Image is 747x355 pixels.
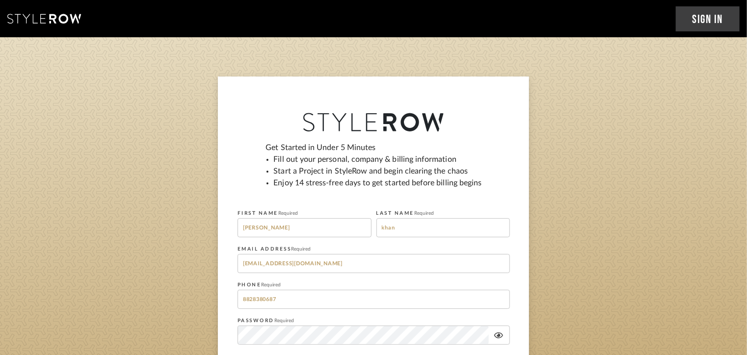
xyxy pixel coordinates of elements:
[238,246,311,252] label: EMAIL ADDRESS
[278,211,298,216] span: Required
[274,165,482,177] li: Start a Project in StyleRow and begin clearing the chaos
[292,247,311,252] span: Required
[238,282,281,288] label: PHONE
[266,142,482,197] div: Get Started in Under 5 Minutes
[238,290,510,309] input: +1 555-555-555
[414,211,434,216] span: Required
[274,177,482,189] li: Enjoy 14 stress-free days to get started before billing begins
[238,218,372,237] input: First Name
[376,210,434,216] label: LAST NAME
[274,318,294,323] span: Required
[238,318,294,324] label: PASSWORD
[238,210,298,216] label: FIRST NAME
[676,6,740,31] a: Sign In
[274,153,482,165] li: Fill out your personal, company & billing information
[376,218,510,237] input: Last Name
[262,282,281,287] span: Required
[238,254,510,273] input: me@example.com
